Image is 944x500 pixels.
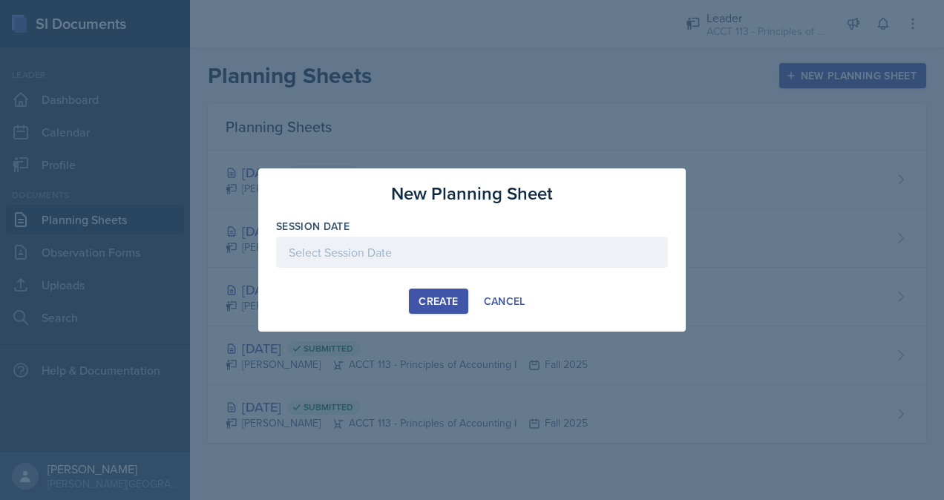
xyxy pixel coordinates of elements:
[419,295,458,307] div: Create
[484,295,525,307] div: Cancel
[391,180,553,207] h3: New Planning Sheet
[276,219,350,234] label: Session Date
[474,289,535,314] button: Cancel
[409,289,468,314] button: Create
